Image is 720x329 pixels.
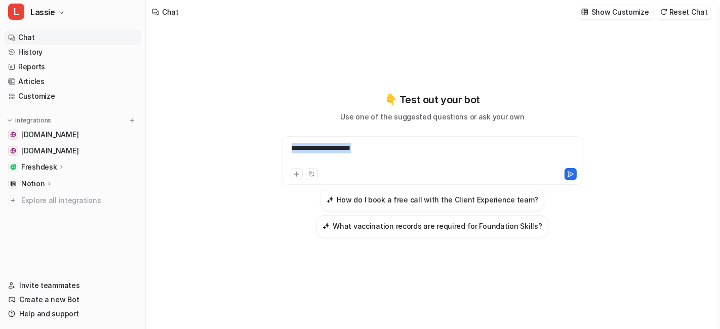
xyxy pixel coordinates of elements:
[327,196,334,203] img: How do I book a free call with the Client Experience team?
[578,5,653,19] button: Show Customize
[660,8,667,16] img: reset
[4,115,54,126] button: Integrations
[6,117,13,124] img: expand menu
[4,278,141,293] a: Invite teammates
[385,92,480,107] p: 👇 Test out your bot
[162,7,179,17] div: Chat
[581,8,588,16] img: customize
[21,162,57,172] p: Freshdesk
[4,128,141,142] a: www.whenhoundsfly.com[DOMAIN_NAME]
[21,192,137,209] span: Explore all integrations
[8,4,24,20] span: L
[21,179,45,189] p: Notion
[4,193,141,208] a: Explore all integrations
[340,111,524,122] p: Use one of the suggested questions or ask your own
[10,148,16,154] img: online.whenhoundsfly.com
[4,60,141,74] a: Reports
[4,89,141,103] a: Customize
[4,307,141,321] a: Help and support
[337,194,539,205] h3: How do I book a free call with the Client Experience team?
[4,45,141,59] a: History
[30,5,55,19] span: Lassie
[4,74,141,89] a: Articles
[15,116,51,125] p: Integrations
[4,293,141,307] a: Create a new Bot
[316,215,548,237] button: What vaccination records are required for Foundation Skills?What vaccination records are required...
[657,5,712,19] button: Reset Chat
[321,189,545,211] button: How do I book a free call with the Client Experience team?How do I book a free call with the Clie...
[4,144,141,158] a: online.whenhoundsfly.com[DOMAIN_NAME]
[323,222,330,230] img: What vaccination records are required for Foundation Skills?
[4,30,141,45] a: Chat
[21,130,78,140] span: [DOMAIN_NAME]
[8,195,18,205] img: explore all integrations
[591,7,649,17] p: Show Customize
[333,221,542,231] h3: What vaccination records are required for Foundation Skills?
[10,164,16,170] img: Freshdesk
[21,146,78,156] span: [DOMAIN_NAME]
[10,181,16,187] img: Notion
[129,117,136,124] img: menu_add.svg
[10,132,16,138] img: www.whenhoundsfly.com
